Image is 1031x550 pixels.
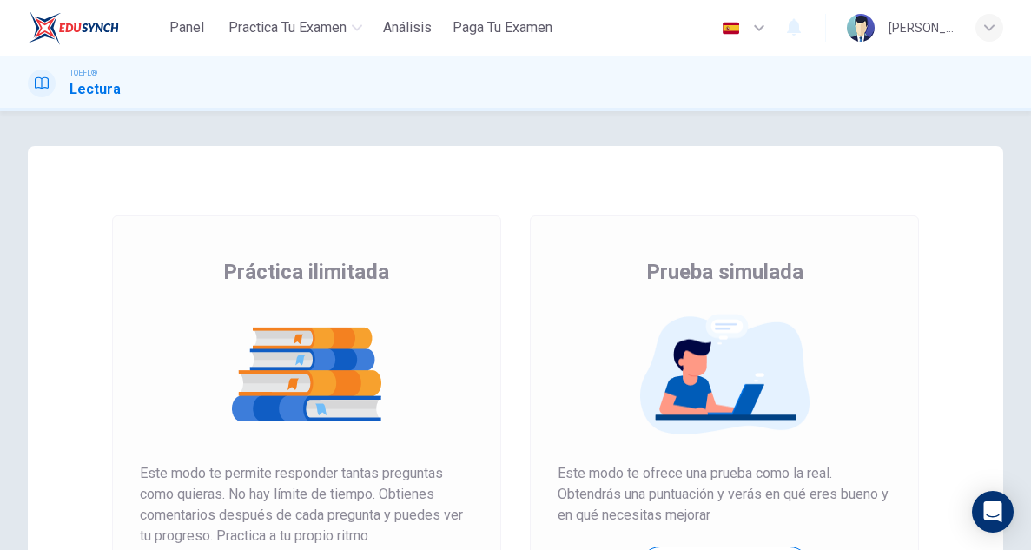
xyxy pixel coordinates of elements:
button: Análisis [376,12,439,43]
div: Open Intercom Messenger [972,491,1014,533]
button: Practica tu examen [221,12,369,43]
button: Panel [159,12,215,43]
img: Profile picture [847,14,875,42]
span: Paga Tu Examen [453,17,552,38]
span: TOEFL® [69,67,97,79]
span: Este modo te permite responder tantas preguntas como quieras. No hay límite de tiempo. Obtienes c... [140,463,473,547]
img: es [720,22,742,35]
a: EduSynch logo [28,10,159,45]
span: Práctica ilimitada [223,258,389,286]
span: Prueba simulada [646,258,803,286]
button: Paga Tu Examen [446,12,559,43]
span: Análisis [383,17,432,38]
span: Practica tu examen [228,17,347,38]
h1: Lectura [69,79,121,100]
img: EduSynch logo [28,10,119,45]
span: Panel [169,17,204,38]
div: [PERSON_NAME] [889,17,955,38]
span: Este modo te ofrece una prueba como la real. Obtendrás una puntuación y verás en qué eres bueno y... [558,463,891,526]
